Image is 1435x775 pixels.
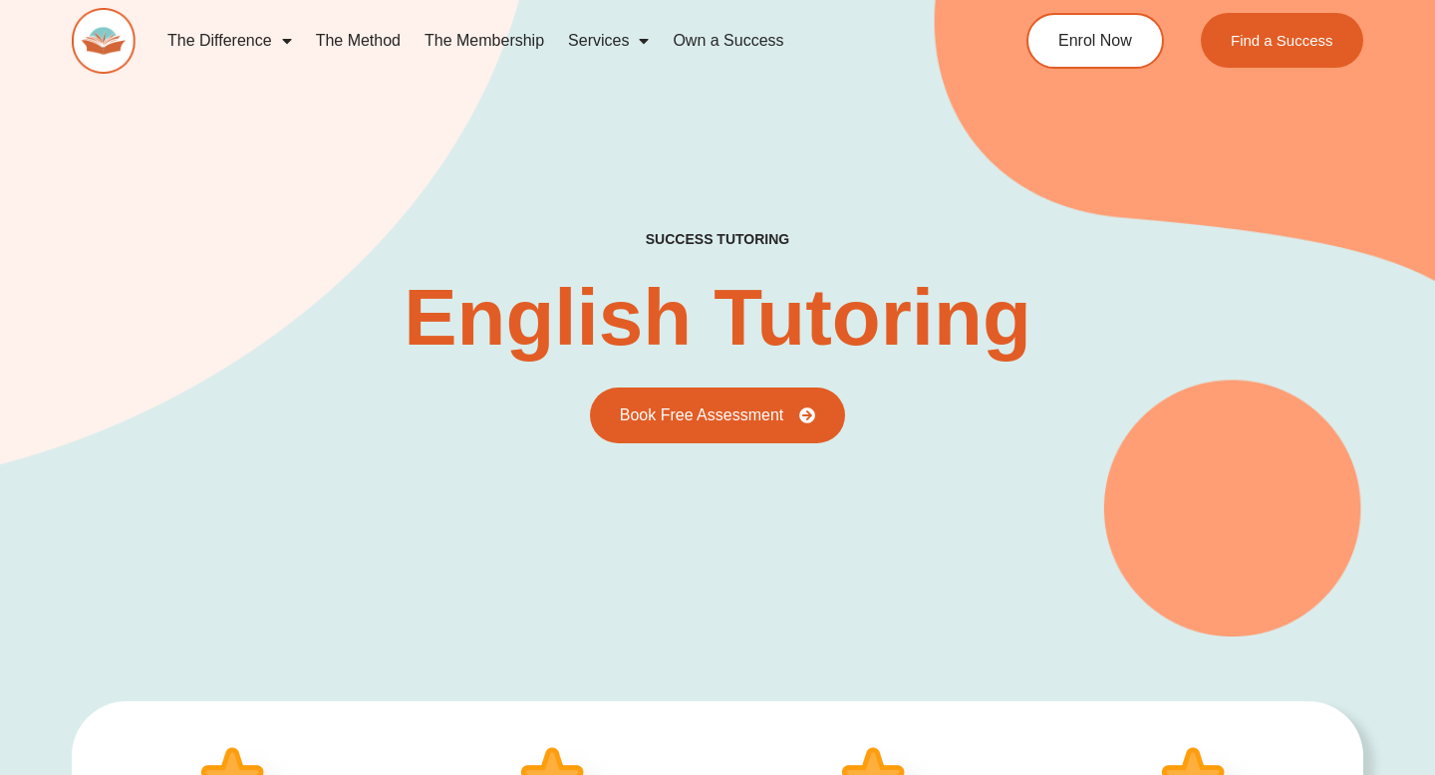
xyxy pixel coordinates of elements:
[556,18,661,64] a: Services
[1026,13,1164,69] a: Enrol Now
[1201,13,1363,68] a: Find a Success
[1231,33,1333,48] span: Find a Success
[155,18,304,64] a: The Difference
[590,387,846,443] a: Book Free Assessment
[646,230,789,248] h2: success tutoring
[620,407,784,423] span: Book Free Assessment
[155,18,953,64] nav: Menu
[661,18,795,64] a: Own a Success
[304,18,413,64] a: The Method
[1058,33,1132,49] span: Enrol Now
[404,278,1031,358] h2: English Tutoring
[413,18,556,64] a: The Membership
